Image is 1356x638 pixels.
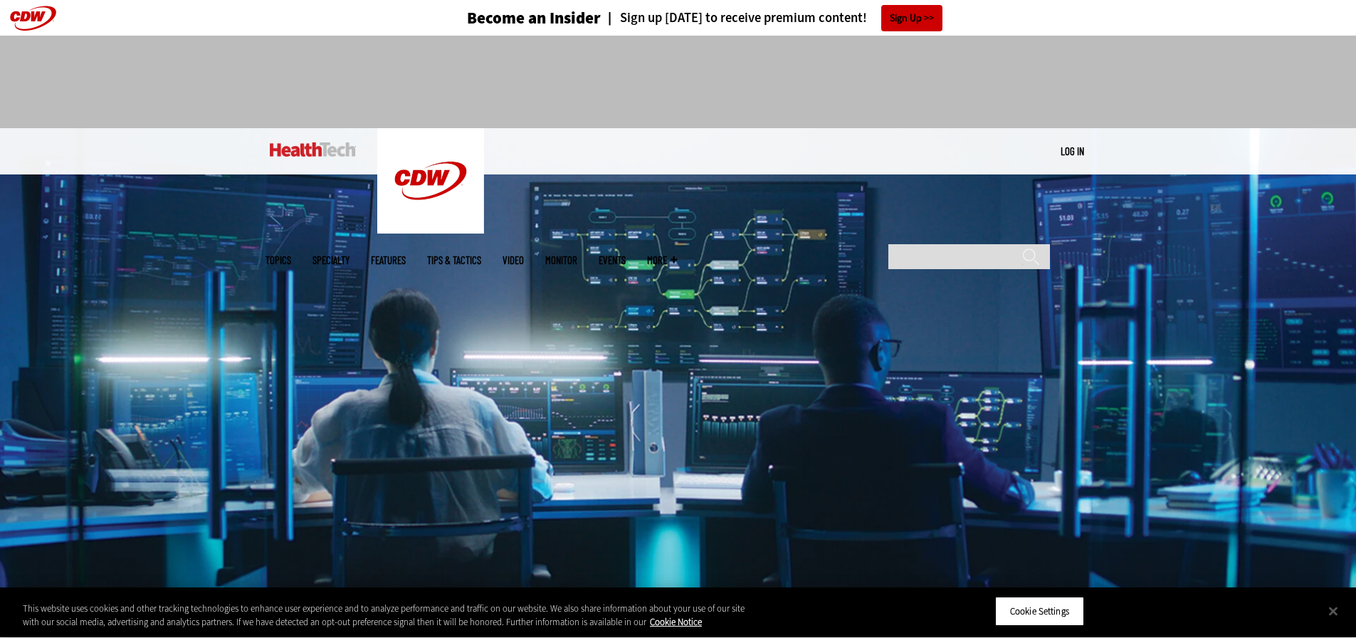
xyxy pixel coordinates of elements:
iframe: advertisement [419,50,937,114]
a: CDW [377,222,484,237]
a: MonITor [545,255,577,266]
img: Home [377,128,484,234]
h3: Become an Insider [467,10,601,26]
span: Specialty [312,255,349,266]
a: Features [371,255,406,266]
button: Cookie Settings [995,597,1084,627]
a: Video [503,255,524,266]
a: Become an Insider [414,10,601,26]
div: User menu [1061,144,1084,159]
img: Home [270,142,356,157]
a: Log in [1061,145,1084,157]
a: Tips & Tactics [427,255,481,266]
a: More information about your privacy [650,617,702,629]
span: More [647,255,677,266]
a: Sign up [DATE] to receive premium content! [601,11,867,25]
a: Sign Up [881,5,942,31]
span: Topics [266,255,291,266]
button: Close [1318,595,1349,627]
div: This website uses cookies and other tracking technologies to enhance user experience and to analy... [23,602,746,629]
a: Events [599,255,626,266]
